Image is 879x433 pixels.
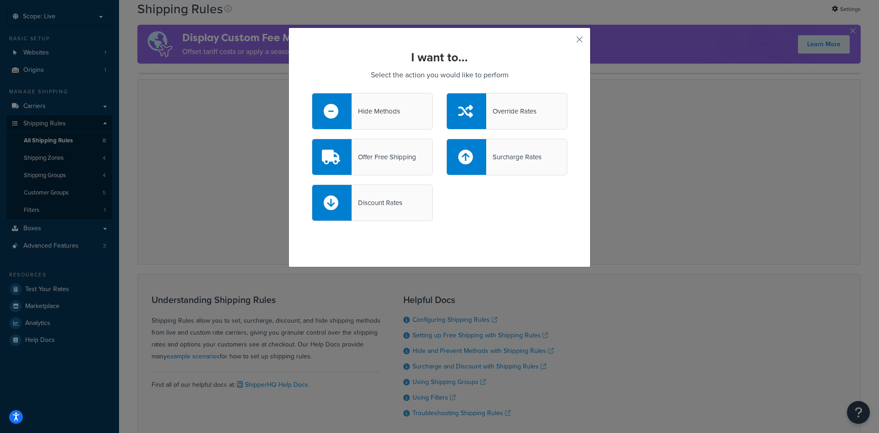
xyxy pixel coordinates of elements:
[352,196,402,209] div: Discount Rates
[352,151,416,163] div: Offer Free Shipping
[352,105,400,118] div: Hide Methods
[312,69,567,81] p: Select the action you would like to perform
[411,49,468,66] strong: I want to...
[486,151,542,163] div: Surcharge Rates
[486,105,537,118] div: Override Rates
